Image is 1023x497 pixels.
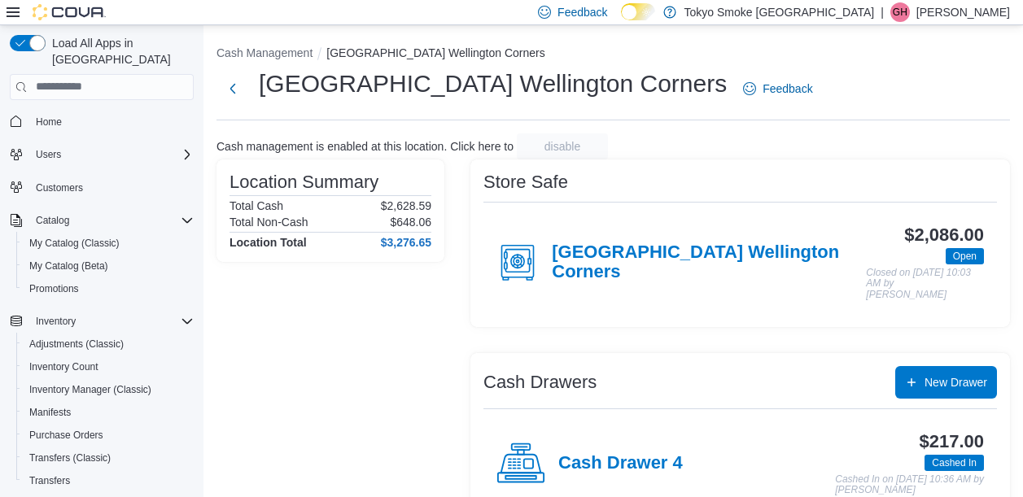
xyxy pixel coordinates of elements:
nav: An example of EuiBreadcrumbs [216,45,1010,64]
img: Cova [33,4,106,20]
h1: [GEOGRAPHIC_DATA] Wellington Corners [259,68,727,100]
div: Geoff Hudson [890,2,910,22]
span: Promotions [23,279,194,299]
span: Inventory Manager (Classic) [29,383,151,396]
span: Transfers (Classic) [29,451,111,464]
p: | [881,2,884,22]
span: My Catalog (Classic) [29,237,120,250]
h6: Total Non-Cash [230,216,308,229]
span: My Catalog (Beta) [29,259,108,272]
p: [PERSON_NAME] [916,2,1010,22]
span: Purchase Orders [29,429,103,442]
h6: Total Cash [230,199,283,212]
a: Promotions [23,279,85,299]
span: Transfers [29,474,70,487]
p: Closed on [DATE] 10:03 AM by [PERSON_NAME] [866,268,984,301]
a: Manifests [23,403,77,422]
h3: $217.00 [920,432,984,451]
span: Inventory Count [23,357,194,377]
span: Load All Apps in [GEOGRAPHIC_DATA] [46,35,194,68]
button: Users [3,143,200,166]
a: Transfers [23,471,77,490]
span: Adjustments (Classic) [29,338,124,351]
button: Customers [3,176,200,199]
span: New Drawer [925,374,987,390]
a: Inventory Count [23,357,105,377]
a: My Catalog (Beta) [23,256,115,276]
span: Inventory [29,312,194,331]
a: Feedback [737,72,819,105]
span: Adjustments (Classic) [23,334,194,354]
span: Dark Mode [621,20,622,21]
p: Tokyo Smoke [GEOGRAPHIC_DATA] [684,2,875,22]
button: Purchase Orders [16,424,200,447]
span: Home [29,111,194,132]
span: My Catalog (Classic) [23,233,194,253]
span: Feedback [557,4,607,20]
span: Home [36,116,62,129]
span: Customers [29,177,194,198]
button: My Catalog (Classic) [16,232,200,255]
button: New Drawer [895,366,997,399]
button: Users [29,145,68,164]
button: Transfers (Classic) [16,447,200,469]
h3: Cash Drawers [483,373,597,392]
p: Cashed In on [DATE] 10:36 AM by [PERSON_NAME] [835,474,984,496]
span: Customers [36,181,83,194]
button: My Catalog (Beta) [16,255,200,277]
span: Manifests [29,406,71,419]
a: My Catalog (Classic) [23,233,126,253]
span: Manifests [23,403,194,422]
p: $2,628.59 [381,199,431,212]
input: Dark Mode [621,3,655,20]
span: My Catalog (Beta) [23,256,194,276]
a: Purchase Orders [23,425,110,445]
span: Cashed In [932,456,977,470]
a: Customers [29,178,90,198]
span: Users [36,148,61,161]
a: Adjustments (Classic) [23,334,130,354]
a: Inventory Manager (Classic) [23,380,158,399]
button: Inventory [3,310,200,333]
span: Inventory [36,315,76,328]
h3: Store Safe [483,172,568,192]
a: Transfers (Classic) [23,448,117,468]
button: Transfers [16,469,200,492]
button: Home [3,110,200,133]
h4: $3,276.65 [381,236,431,249]
button: Cash Management [216,46,313,59]
button: Inventory Manager (Classic) [16,378,200,401]
span: GH [893,2,907,22]
span: Feedback [763,81,812,97]
button: Adjustments (Classic) [16,333,200,355]
span: Transfers [23,471,194,490]
p: $648.06 [390,216,431,229]
h4: Cash Drawer 4 [558,453,683,474]
span: Transfers (Classic) [23,448,194,468]
h4: [GEOGRAPHIC_DATA] Wellington Corners [552,242,866,283]
span: Inventory Count [29,360,98,373]
span: Purchase Orders [23,425,194,445]
span: Promotions [29,282,79,295]
h4: Location Total [230,236,307,249]
h3: Location Summary [230,172,378,192]
span: Catalog [36,214,69,227]
span: Catalog [29,211,194,230]
span: Open [946,248,984,264]
button: Next [216,72,249,105]
span: Cashed In [925,455,984,471]
a: Home [29,112,68,132]
h3: $2,086.00 [904,225,984,245]
button: Promotions [16,277,200,300]
button: Inventory Count [16,355,200,378]
button: Catalog [29,211,76,230]
button: Catalog [3,209,200,232]
span: Inventory Manager (Classic) [23,380,194,399]
span: Users [29,145,194,164]
button: [GEOGRAPHIC_DATA] Wellington Corners [326,46,544,59]
button: disable [517,133,608,159]
span: Open [953,249,977,264]
span: disable [544,138,580,155]
p: Cash management is enabled at this location. Click here to [216,140,514,153]
button: Manifests [16,401,200,424]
